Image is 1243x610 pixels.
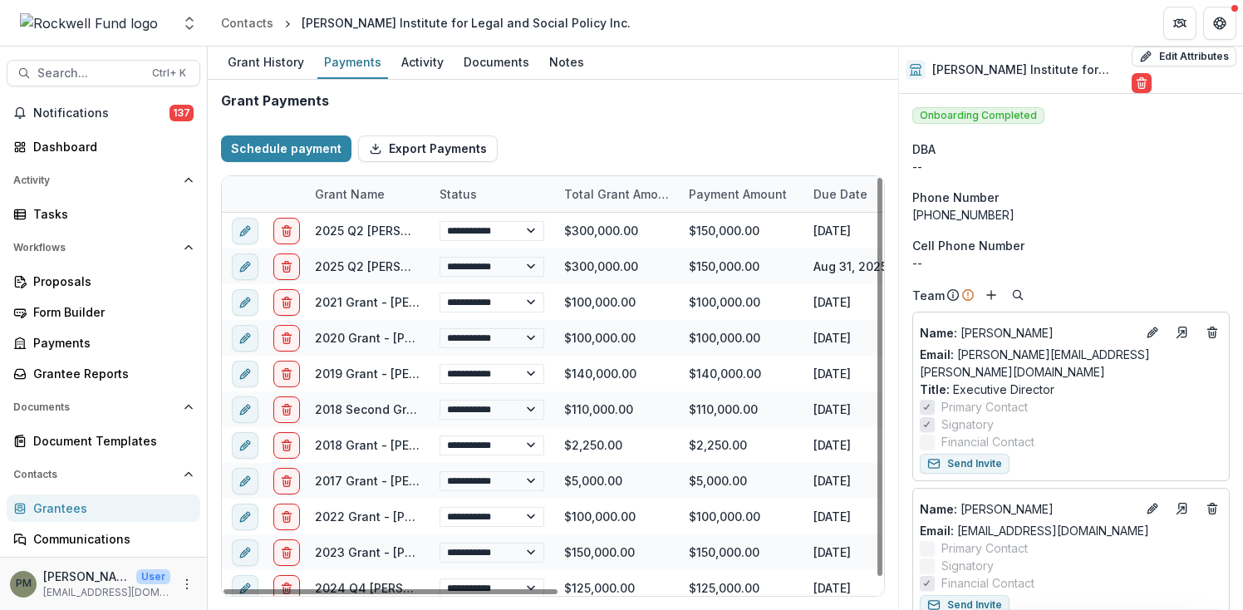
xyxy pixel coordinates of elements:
[149,64,189,82] div: Ctrl + K
[395,47,450,79] a: Activity
[273,361,300,387] button: delete
[315,438,722,452] a: 2018 Grant - [PERSON_NAME] Institute for Legal and Social Policy, Inc.
[803,320,928,356] div: [DATE]
[920,500,1136,518] p: [PERSON_NAME]
[232,325,258,352] button: edit
[554,185,679,203] div: Total Grant Amount
[941,557,994,574] span: Signatory
[315,259,672,273] a: 2025 Q2 [PERSON_NAME] Institute for Legal and Social Policy
[920,524,954,538] span: Email:
[16,578,32,589] div: Patrick Moreno-Covington
[7,100,200,126] button: Notifications137
[554,320,679,356] div: $100,000.00
[554,570,679,606] div: $125,000.00
[232,468,258,494] button: edit
[912,140,936,158] span: DBA
[920,347,954,362] span: Email:
[315,581,675,595] a: 2024 Q4 [PERSON_NAME] Institute for Legal and Social Policy
[315,224,672,238] a: 2025 Q2 [PERSON_NAME] Institute for Legal and Social Policy
[232,253,258,280] button: edit
[803,284,928,320] div: [DATE]
[554,499,679,534] div: $100,000.00
[1142,322,1162,342] button: Edit
[33,365,187,382] div: Grantee Reports
[317,47,388,79] a: Payments
[920,454,1010,474] button: Send Invite
[221,135,351,162] button: Schedule payment
[7,427,200,455] a: Document Templates
[912,254,1230,272] p: --
[803,570,928,606] div: [DATE]
[20,13,158,33] img: Rockwell Fund logo
[169,105,194,121] span: 137
[315,295,722,309] a: 2021 Grant - [PERSON_NAME] Institute for Legal and Social Policy, Inc.
[33,530,187,548] div: Communications
[7,298,200,326] a: Form Builder
[273,218,300,244] button: delete
[679,213,803,248] div: $150,000.00
[136,569,170,584] p: User
[302,14,631,32] div: [PERSON_NAME] Institute for Legal and Social Policy Inc.
[679,427,803,463] div: $2,250.00
[1202,322,1222,342] button: Deletes
[232,432,258,459] button: edit
[1169,495,1196,522] a: Go to contact
[33,334,187,352] div: Payments
[679,534,803,570] div: $150,000.00
[920,500,1136,518] a: Name: [PERSON_NAME]
[7,133,200,160] a: Dashboard
[912,287,945,304] p: Team
[1163,7,1196,40] button: Partners
[1132,73,1152,93] button: Delete
[273,468,300,494] button: delete
[679,185,797,203] div: Payment Amount
[214,11,280,35] a: Contacts
[554,356,679,391] div: $140,000.00
[273,289,300,316] button: delete
[7,268,200,295] a: Proposals
[7,329,200,357] a: Payments
[679,570,803,606] div: $125,000.00
[679,356,803,391] div: $140,000.00
[13,469,177,480] span: Contacts
[221,50,311,74] div: Grant History
[13,401,177,413] span: Documents
[7,167,200,194] button: Open Activity
[803,463,928,499] div: [DATE]
[554,463,679,499] div: $5,000.00
[554,391,679,427] div: $110,000.00
[912,158,1230,175] div: --
[941,398,1028,416] span: Primary Contact
[232,396,258,423] button: edit
[221,47,311,79] a: Grant History
[37,66,142,81] span: Search...
[232,504,258,530] button: edit
[395,50,450,74] div: Activity
[1169,319,1196,346] a: Go to contact
[315,509,725,524] a: 2022 Grant - [PERSON_NAME] Institute for Legal and Social Policy, Inc.
[315,331,698,345] a: 2020 Grant - [PERSON_NAME] Institute for Legal and Social Policy
[803,185,877,203] div: Due Date
[33,205,187,223] div: Tasks
[273,504,300,530] button: delete
[430,176,554,212] div: Status
[33,138,187,155] div: Dashboard
[912,206,1230,224] div: [PHONE_NUMBER]
[1142,499,1162,519] button: Edit
[920,324,1136,342] p: [PERSON_NAME]
[232,539,258,566] button: edit
[803,534,928,570] div: [DATE]
[803,391,928,427] div: [DATE]
[941,574,1034,592] span: Financial Contact
[679,284,803,320] div: $100,000.00
[920,324,1136,342] a: Name: [PERSON_NAME]
[912,237,1024,254] span: Cell Phone Number
[554,213,679,248] div: $300,000.00
[221,93,329,109] h2: Grant Payments
[679,499,803,534] div: $100,000.00
[543,50,591,74] div: Notes
[912,189,999,206] span: Phone Number
[7,60,200,86] button: Search...
[803,176,928,212] div: Due Date
[1132,47,1236,66] button: Edit Attributes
